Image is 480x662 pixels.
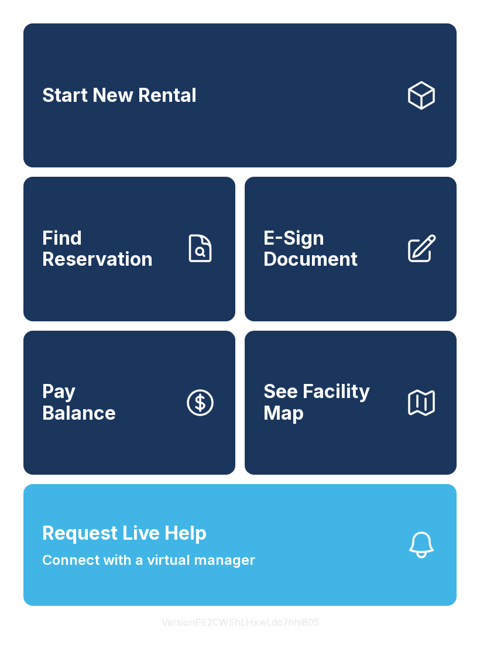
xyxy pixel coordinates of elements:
span: Request Live Help [42,519,207,547]
span: See Facility Map [263,381,396,424]
button: See Facility Map [245,331,457,475]
button: Request Live HelpConnect with a virtual manager [23,484,457,606]
span: Pay Balance [42,381,116,424]
a: Find Reservation [23,177,235,321]
span: E-Sign Document [263,228,396,270]
span: Find Reservation [42,228,174,270]
span: Start New Rental [42,85,197,107]
button: VersionPE2CWShLHxwLdo7nhiB05 [152,606,328,639]
a: Start New Rental [23,23,457,167]
span: Connect with a virtual manager [42,550,255,571]
a: PayBalance [23,331,235,475]
a: E-Sign Document [245,177,457,321]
